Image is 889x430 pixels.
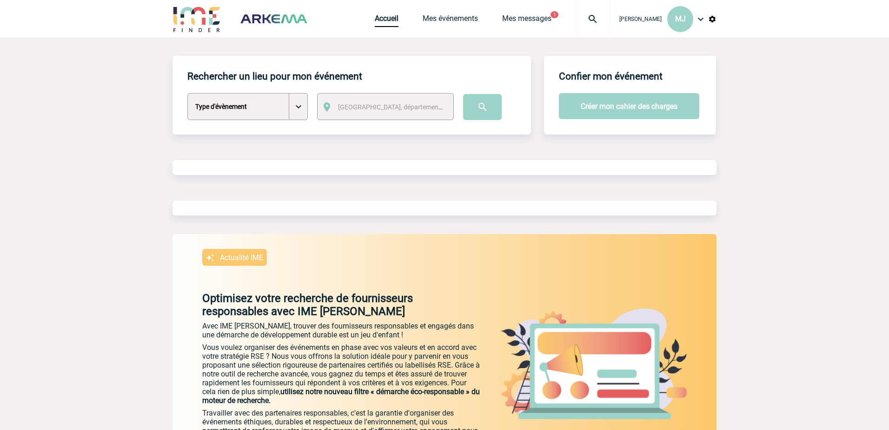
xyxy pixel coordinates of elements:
span: MJ [675,14,686,23]
button: 1 [551,11,558,18]
p: Actualité IME [220,253,263,262]
p: Vous voulez organiser des événements en phase avec vos valeurs et en accord avec votre stratégie ... [202,343,481,405]
span: [GEOGRAPHIC_DATA], département, région... [338,103,467,111]
span: [PERSON_NAME] [619,16,662,22]
h4: Rechercher un lieu pour mon événement [187,71,362,82]
a: Accueil [375,14,398,27]
p: Avec IME [PERSON_NAME], trouver des fournisseurs responsables et engagés dans une démarche de dév... [202,322,481,339]
h4: Confier mon événement [559,71,663,82]
a: Mes événements [423,14,478,27]
img: IME-Finder [172,6,221,32]
img: actu.png [501,309,687,419]
span: utilisez notre nouveau filtre « démarche éco-responsable » du moteur de recherche. [202,387,480,405]
button: Créer mon cahier des charges [559,93,699,119]
input: Submit [463,94,502,120]
a: Mes messages [502,14,551,27]
p: Optimisez votre recherche de fournisseurs responsables avec IME [PERSON_NAME] [172,292,481,318]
